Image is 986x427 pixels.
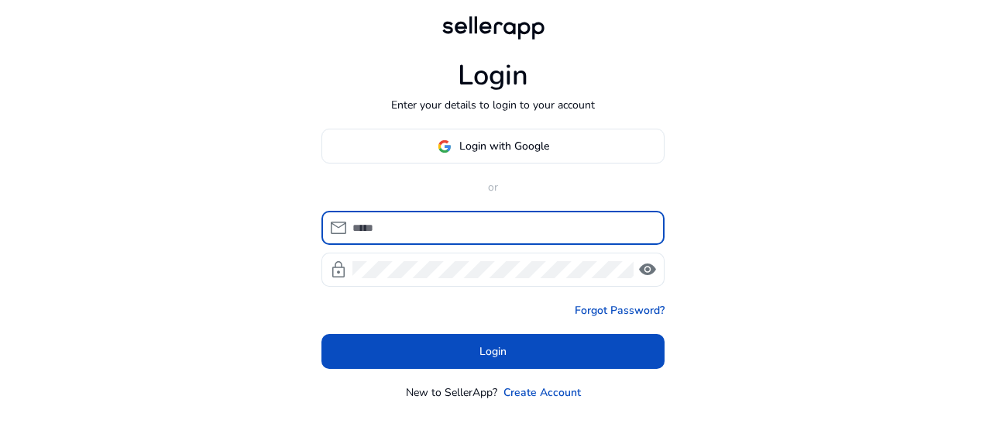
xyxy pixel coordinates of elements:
p: Enter your details to login to your account [391,97,595,113]
p: or [321,179,665,195]
p: New to SellerApp? [406,384,497,401]
img: google-logo.svg [438,139,452,153]
span: Login with Google [459,138,549,154]
button: Login with Google [321,129,665,164]
span: mail [329,219,348,237]
button: Login [321,334,665,369]
span: visibility [638,260,657,279]
h1: Login [458,59,528,92]
a: Forgot Password? [575,302,665,319]
a: Create Account [503,384,581,401]
span: lock [329,260,348,279]
span: Login [479,343,507,360]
